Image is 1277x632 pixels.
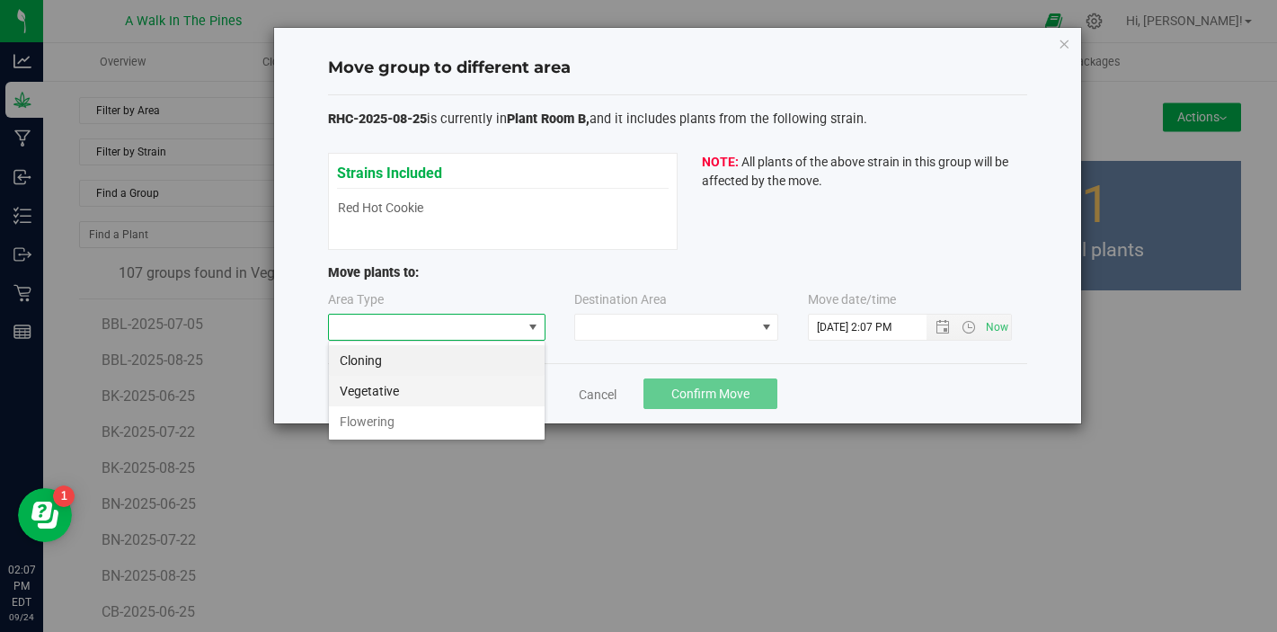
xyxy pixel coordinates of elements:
[328,290,384,309] label: Area Type
[329,345,545,376] li: Cloning
[507,111,590,127] span: Plant Room B,
[953,320,984,334] span: Open the time view
[671,387,749,401] span: Confirm Move
[702,155,1008,188] span: All plants of the above strain in this group will be affected by the move.
[981,315,1012,341] span: Set Current date
[328,265,419,280] span: Move plants to:
[702,155,739,169] b: NOTE:
[18,488,72,542] iframe: Resource center
[808,290,896,309] label: Move date/time
[579,386,616,404] a: Cancel
[927,320,957,334] span: Open the date view
[328,57,1027,80] h4: Move group to different area
[53,485,75,507] iframe: Resource center unread badge
[337,155,442,182] span: Strains Included
[830,111,867,127] span: strain.
[574,290,667,309] label: Destination Area
[643,378,777,409] button: Confirm Move
[328,110,1027,129] p: is currently in and it includes plants from the following
[328,111,427,127] span: RHC-2025-08-25
[329,406,545,437] li: Flowering
[329,376,545,406] li: Vegetative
